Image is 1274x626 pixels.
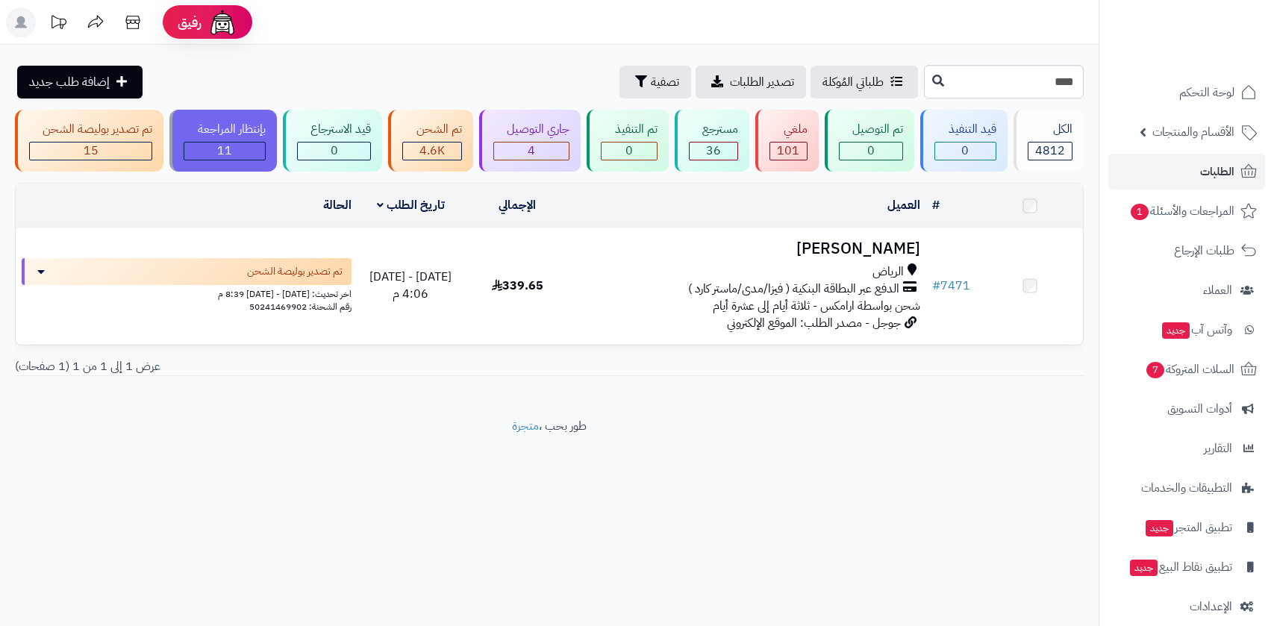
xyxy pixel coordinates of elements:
[840,143,902,160] div: 0
[651,73,679,91] span: تصفية
[932,277,940,295] span: #
[528,142,535,160] span: 4
[29,73,110,91] span: إضافة طلب جديد
[1108,510,1265,545] a: تطبيق المتجرجديد
[217,142,232,160] span: 11
[1145,359,1234,380] span: السلات المتروكة
[917,110,1010,172] a: قيد التنفيذ 0
[1128,557,1232,578] span: تطبيق نقاط البيع
[377,196,445,214] a: تاريخ الطلب
[1108,154,1265,190] a: الطلبات
[1204,438,1232,459] span: التقارير
[40,7,77,41] a: تحديثات المنصة
[331,142,338,160] span: 0
[1011,110,1087,172] a: الكل4812
[770,143,806,160] div: 101
[619,66,691,98] button: تصفية
[625,142,633,160] span: 0
[1174,240,1234,261] span: طلبات الإرجاع
[1028,121,1072,138] div: الكل
[29,121,152,138] div: تم تصدير بوليصة الشحن
[1167,398,1232,419] span: أدوات التسويق
[280,110,385,172] a: قيد الاسترجاع 0
[688,281,899,298] span: الدفع عبر البطاقة البنكية ( فيزا/مدى/ماستر كارد )
[499,196,536,214] a: الإجمالي
[297,121,371,138] div: قيد الاسترجاع
[249,300,352,313] span: رقم الشحنة: 50241469902
[1141,478,1232,498] span: التطبيقات والخدمات
[932,196,940,214] a: #
[1108,193,1265,229] a: المراجعات والأسئلة1
[769,121,807,138] div: ملغي
[476,110,584,172] a: جاري التوصيل 4
[839,121,903,138] div: تم التوصيل
[932,277,970,295] a: #7471
[1108,351,1265,387] a: السلات المتروكة7
[961,142,969,160] span: 0
[1131,204,1149,220] span: 1
[887,196,920,214] a: العميل
[1130,560,1158,576] span: جديد
[1108,431,1265,466] a: التقارير
[1146,362,1164,378] span: 7
[1179,82,1234,103] span: لوحة التحكم
[1108,470,1265,506] a: التطبيقات والخدمات
[30,143,152,160] div: 15
[369,268,452,303] span: [DATE] - [DATE] 4:06 م
[385,110,475,172] a: تم الشحن 4.6K
[4,358,549,375] div: عرض 1 إلى 1 من 1 (1 صفحات)
[323,196,352,214] a: الحالة
[1035,142,1065,160] span: 4812
[403,143,460,160] div: 4644
[935,143,995,160] div: 0
[577,240,920,257] h3: [PERSON_NAME]
[777,142,799,160] span: 101
[822,110,917,172] a: تم التوصيل 0
[727,314,901,332] span: جوجل - مصدر الطلب: الموقع الإلكتروني
[1162,322,1190,339] span: جديد
[934,121,996,138] div: قيد التنفيذ
[1108,589,1265,625] a: الإعدادات
[1108,233,1265,269] a: طلبات الإرجاع
[752,110,821,172] a: ملغي 101
[689,121,738,138] div: مسترجع
[1172,42,1260,73] img: logo-2.png
[730,73,794,91] span: تصدير الطلبات
[494,143,569,160] div: 4
[166,110,279,172] a: بإنتظار المراجعة 11
[184,121,265,138] div: بإنتظار المراجعة
[1129,201,1234,222] span: المراجعات والأسئلة
[298,143,370,160] div: 0
[1108,312,1265,348] a: وآتس آبجديد
[584,110,671,172] a: تم التنفيذ 0
[602,143,656,160] div: 0
[1190,596,1232,617] span: الإعدادات
[1108,549,1265,585] a: تطبيق نقاط البيعجديد
[1108,272,1265,308] a: العملاء
[184,143,264,160] div: 11
[601,121,657,138] div: تم التنفيذ
[247,264,343,279] span: تم تصدير بوليصة الشحن
[1146,520,1173,536] span: جديد
[1203,280,1232,301] span: العملاء
[672,110,752,172] a: مسترجع 36
[1161,319,1232,340] span: وآتس آب
[178,13,202,31] span: رفيق
[1152,122,1234,143] span: الأقسام والمنتجات
[492,277,543,295] span: 339.65
[1108,391,1265,427] a: أدوات التسويق
[690,143,737,160] div: 36
[713,297,920,315] span: شحن بواسطة ارامكس - ثلاثة أيام إلى عشرة أيام
[12,110,166,172] a: تم تصدير بوليصة الشحن 15
[1200,161,1234,182] span: الطلبات
[867,142,875,160] span: 0
[1144,517,1232,538] span: تطبيق المتجر
[872,263,904,281] span: الرياض
[706,142,721,160] span: 36
[402,121,461,138] div: تم الشحن
[22,285,352,301] div: اخر تحديث: [DATE] - [DATE] 8:39 م
[17,66,143,98] a: إضافة طلب جديد
[207,7,237,37] img: ai-face.png
[419,142,445,160] span: 4.6K
[822,73,884,91] span: طلباتي المُوكلة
